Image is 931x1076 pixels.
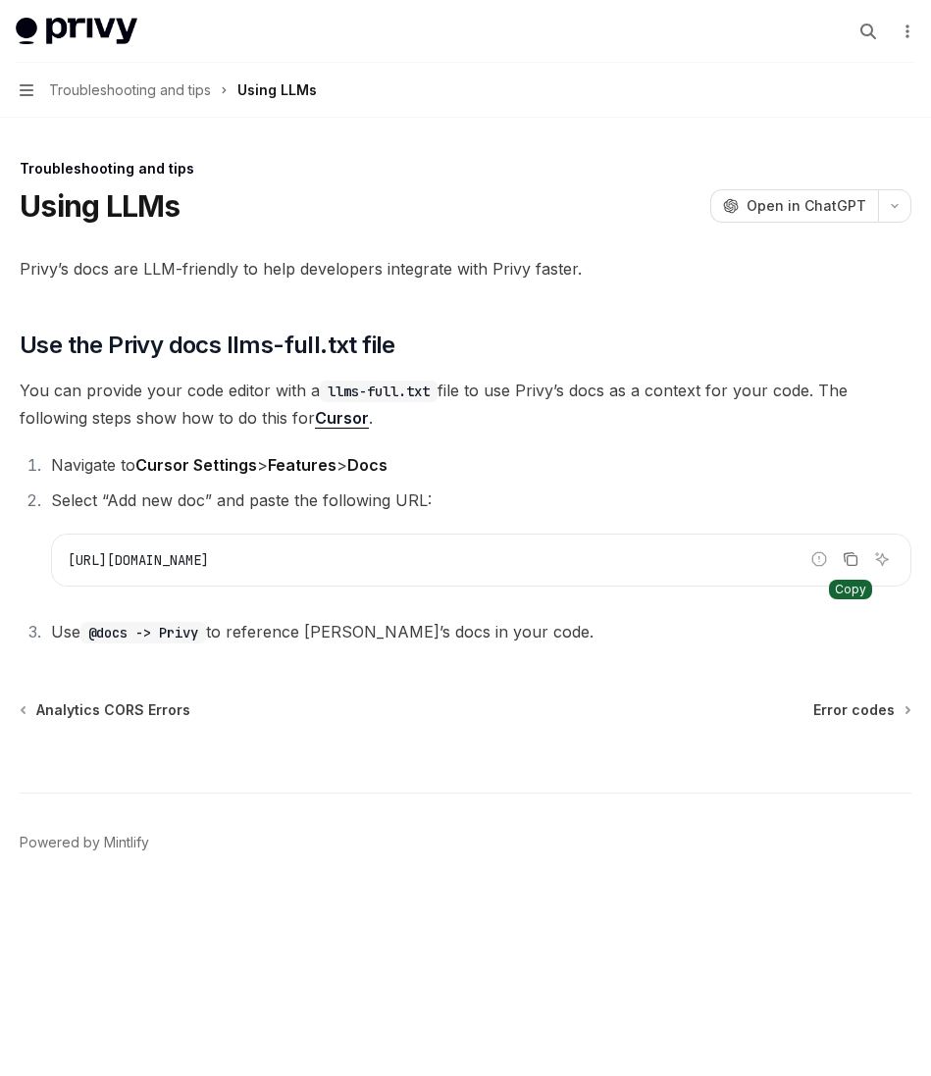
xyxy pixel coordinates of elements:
[869,546,895,572] button: Ask AI
[36,700,190,720] span: Analytics CORS Errors
[51,490,432,510] span: Select “Add new doc” and paste the following URL:
[20,159,911,179] div: Troubleshooting and tips
[853,16,884,47] button: Open search
[20,188,181,224] h1: Using LLMs
[237,78,317,102] div: Using LLMs
[20,377,911,432] span: You can provide your code editor with a file to use Privy’s docs as a context for your code. The ...
[813,700,895,720] span: Error codes
[813,700,909,720] a: Error codes
[68,551,209,569] span: [URL][DOMAIN_NAME]
[838,546,863,572] button: Copy the contents from the code block
[51,455,388,475] span: Navigate to > >
[20,330,395,361] span: Use the Privy docs llms-full.txt file
[135,455,257,475] strong: Cursor Settings
[896,18,915,45] button: More actions
[80,622,206,643] code: @docs -> Privy
[320,381,438,402] code: llms-full.txt
[315,408,369,429] a: Cursor
[16,18,137,45] img: light logo
[49,78,211,102] span: Troubleshooting and tips
[710,189,878,223] button: Open in ChatGPT
[268,455,336,475] strong: Features
[51,622,594,641] span: Use to reference [PERSON_NAME]’s docs in your code.
[829,580,872,599] div: Copy
[747,196,866,216] span: Open in ChatGPT
[347,455,388,475] strong: Docs
[22,700,190,720] a: Analytics CORS Errors
[806,546,832,572] button: Report incorrect code
[20,255,911,282] span: Privy’s docs are LLM-friendly to help developers integrate with Privy faster.
[20,833,149,852] a: Powered by Mintlify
